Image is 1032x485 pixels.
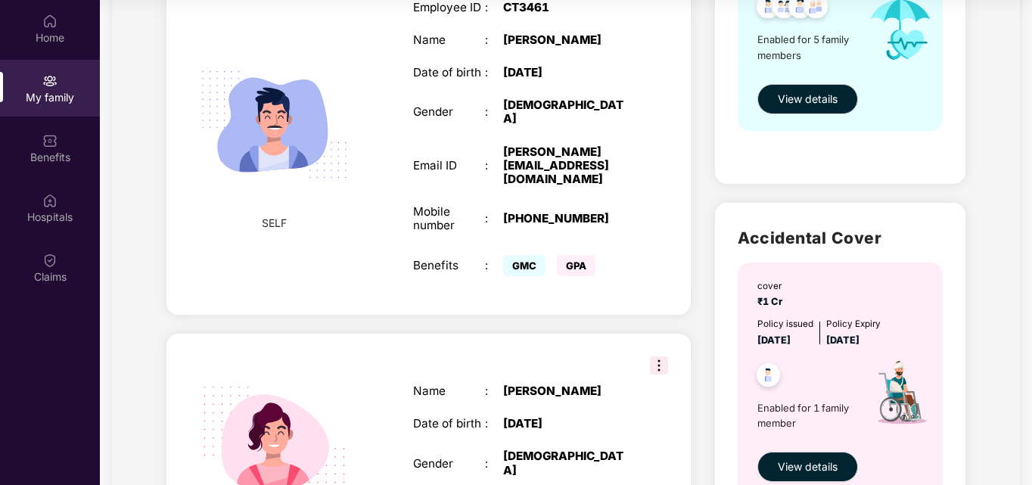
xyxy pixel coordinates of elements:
[503,384,629,398] div: [PERSON_NAME]
[738,225,943,250] h2: Accidental Cover
[485,33,503,47] div: :
[826,334,859,346] span: [DATE]
[413,66,486,79] div: Date of birth
[826,317,881,331] div: Policy Expiry
[42,14,58,29] img: svg+xml;base64,PHN2ZyBpZD0iSG9tZSIgeG1sbnM9Imh0dHA6Ly93d3cudzMub3JnLzIwMDAvc3ZnIiB3aWR0aD0iMjAiIG...
[856,348,944,444] img: icon
[503,66,629,79] div: [DATE]
[757,400,856,431] span: Enabled for 1 family member
[413,33,486,47] div: Name
[757,452,858,482] button: View details
[503,417,629,431] div: [DATE]
[485,212,503,225] div: :
[413,384,486,398] div: Name
[503,33,629,47] div: [PERSON_NAME]
[757,296,787,307] span: ₹1 Cr
[503,212,629,225] div: [PHONE_NUMBER]
[485,1,503,14] div: :
[503,145,629,187] div: [PERSON_NAME][EMAIL_ADDRESS][DOMAIN_NAME]
[757,84,858,114] button: View details
[42,253,58,268] img: svg+xml;base64,PHN2ZyBpZD0iQ2xhaW0iIHhtbG5zPSJodHRwOi8vd3d3LnczLm9yZy8yMDAwL3N2ZyIgd2lkdGg9IjIwIi...
[413,205,486,232] div: Mobile number
[184,34,365,215] img: svg+xml;base64,PHN2ZyB4bWxucz0iaHR0cDovL3d3dy53My5vcmcvMjAwMC9zdmciIHdpZHRoPSIyMjQiIGhlaWdodD0iMT...
[413,259,486,272] div: Benefits
[485,457,503,471] div: :
[485,105,503,119] div: :
[778,91,838,107] span: View details
[42,133,58,148] img: svg+xml;base64,PHN2ZyBpZD0iQmVuZWZpdHMiIHhtbG5zPSJodHRwOi8vd3d3LnczLm9yZy8yMDAwL3N2ZyIgd2lkdGg9Ij...
[757,317,813,331] div: Policy issued
[413,457,486,471] div: Gender
[485,259,503,272] div: :
[650,356,668,375] img: svg+xml;base64,PHN2ZyB3aWR0aD0iMzIiIGhlaWdodD0iMzIiIHZpZXdCb3g9IjAgMCAzMiAzMiIgZmlsbD0ibm9uZSIgeG...
[413,159,486,173] div: Email ID
[757,32,856,63] span: Enabled for 5 family members
[503,449,629,477] div: [DEMOGRAPHIC_DATA]
[485,417,503,431] div: :
[262,215,287,232] span: SELF
[778,459,838,475] span: View details
[503,1,629,14] div: CT3461
[485,384,503,398] div: :
[503,98,629,126] div: [DEMOGRAPHIC_DATA]
[503,255,546,276] span: GMC
[757,334,791,346] span: [DATE]
[413,1,486,14] div: Employee ID
[750,359,787,396] img: svg+xml;base64,PHN2ZyB4bWxucz0iaHR0cDovL3d3dy53My5vcmcvMjAwMC9zdmciIHdpZHRoPSI0OC45NDMiIGhlaWdodD...
[485,159,503,173] div: :
[42,193,58,208] img: svg+xml;base64,PHN2ZyBpZD0iSG9zcGl0YWxzIiB4bWxucz0iaHR0cDovL3d3dy53My5vcmcvMjAwMC9zdmciIHdpZHRoPS...
[757,279,787,294] div: cover
[42,73,58,89] img: svg+xml;base64,PHN2ZyB3aWR0aD0iMjAiIGhlaWdodD0iMjAiIHZpZXdCb3g9IjAgMCAyMCAyMCIgZmlsbD0ibm9uZSIgeG...
[485,66,503,79] div: :
[557,255,595,276] span: GPA
[413,105,486,119] div: Gender
[413,417,486,431] div: Date of birth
